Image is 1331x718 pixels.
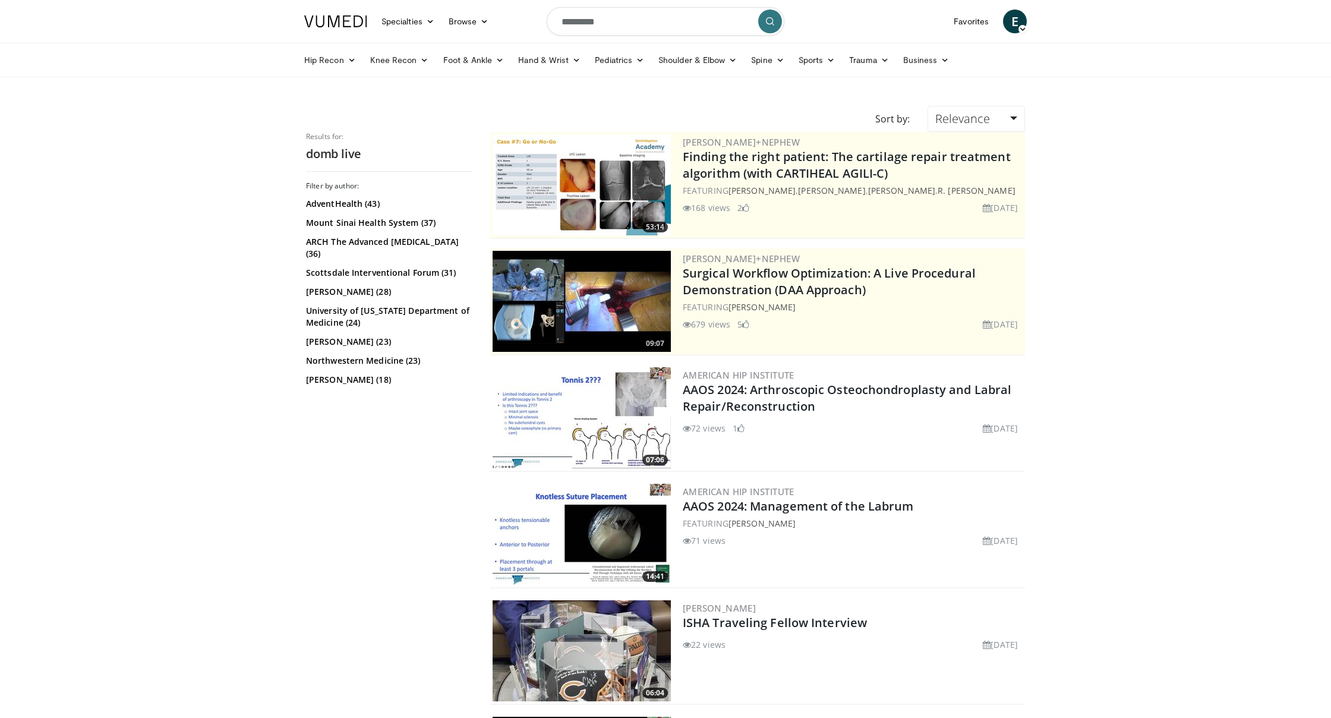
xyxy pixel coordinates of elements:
[683,382,1011,414] a: AAOS 2024: Arthroscopic Osteochondroplasty and Labral Repair/Reconstruction
[683,318,730,330] li: 679 views
[651,48,744,72] a: Shoulder & Elbow
[683,517,1023,530] div: FEATURING
[983,318,1018,330] li: [DATE]
[306,132,472,141] p: Results for:
[683,602,756,614] a: [PERSON_NAME]
[306,374,469,386] a: [PERSON_NAME] (18)
[744,48,791,72] a: Spine
[868,185,935,196] a: [PERSON_NAME]
[493,134,671,235] img: 2894c166-06ea-43da-b75e-3312627dae3b.300x170_q85_crop-smart_upscale.jpg
[511,48,588,72] a: Hand & Wrist
[297,48,363,72] a: Hip Recon
[938,185,1015,196] a: R. [PERSON_NAME]
[493,251,671,352] a: 09:07
[493,600,671,701] a: 06:04
[642,222,668,232] span: 53:14
[306,267,469,279] a: Scottsdale Interventional Forum (31)
[791,48,843,72] a: Sports
[642,571,668,582] span: 14:41
[493,367,671,468] a: 07:06
[983,422,1018,434] li: [DATE]
[683,149,1011,181] a: Finding the right patient: The cartilage repair treatment algorithm (with CARTIHEAL AGILI-C)
[737,318,749,330] li: 5
[363,48,436,72] a: Knee Recon
[547,7,784,36] input: Search topics, interventions
[306,236,469,260] a: ARCH The Advanced [MEDICAL_DATA] (36)
[683,638,726,651] li: 22 views
[306,355,469,367] a: Northwestern Medicine (23)
[935,111,990,127] span: Relevance
[683,184,1023,197] div: FEATURING , , ,
[441,10,496,33] a: Browse
[493,367,671,468] img: 4a9c8255-42a5-4df0-bd02-0727d23e0922.300x170_q85_crop-smart_upscale.jpg
[983,638,1018,651] li: [DATE]
[683,201,730,214] li: 168 views
[374,10,441,33] a: Specialties
[306,217,469,229] a: Mount Sinai Health System (37)
[683,136,800,148] a: [PERSON_NAME]+Nephew
[896,48,957,72] a: Business
[306,305,469,329] a: University of [US_STATE] Department of Medicine (24)
[842,48,896,72] a: Trauma
[947,10,996,33] a: Favorites
[928,106,1025,132] a: Relevance
[306,198,469,210] a: AdventHealth (43)
[493,484,671,585] a: 14:41
[728,301,796,313] a: [PERSON_NAME]
[683,253,800,264] a: [PERSON_NAME]+Nephew
[728,518,796,529] a: [PERSON_NAME]
[683,422,726,434] li: 72 views
[306,336,469,348] a: [PERSON_NAME] (23)
[683,498,914,514] a: AAOS 2024: Management of the Labrum
[306,146,472,162] h2: domb live
[683,615,867,631] a: ISHA Traveling Fellow Interview
[642,455,668,465] span: 07:06
[306,181,472,191] h3: Filter by author:
[798,185,865,196] a: [PERSON_NAME]
[683,534,726,547] li: 71 views
[493,484,671,585] img: 6f6c6b04-e500-4682-a453-2b9aca3b175a.300x170_q85_crop-smart_upscale.jpg
[436,48,512,72] a: Foot & Ankle
[983,534,1018,547] li: [DATE]
[683,301,1023,313] div: FEATURING
[683,265,976,298] a: Surgical Workflow Optimization: A Live Procedural Demonstration (DAA Approach)
[304,15,367,27] img: VuMedi Logo
[737,201,749,214] li: 2
[493,251,671,352] img: bcfc90b5-8c69-4b20-afee-af4c0acaf118.300x170_q85_crop-smart_upscale.jpg
[493,600,671,701] img: adcec4ac-7999-40a2-baf9-38b55b2fe22e.300x170_q85_crop-smart_upscale.jpg
[728,185,796,196] a: [PERSON_NAME]
[1003,10,1027,33] a: E
[642,338,668,349] span: 09:07
[306,286,469,298] a: [PERSON_NAME] (28)
[733,422,745,434] li: 1
[588,48,651,72] a: Pediatrics
[683,369,794,381] a: American Hip Institute
[642,688,668,698] span: 06:04
[493,134,671,235] a: 53:14
[866,106,919,132] div: Sort by:
[683,486,794,497] a: American Hip Institute
[983,201,1018,214] li: [DATE]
